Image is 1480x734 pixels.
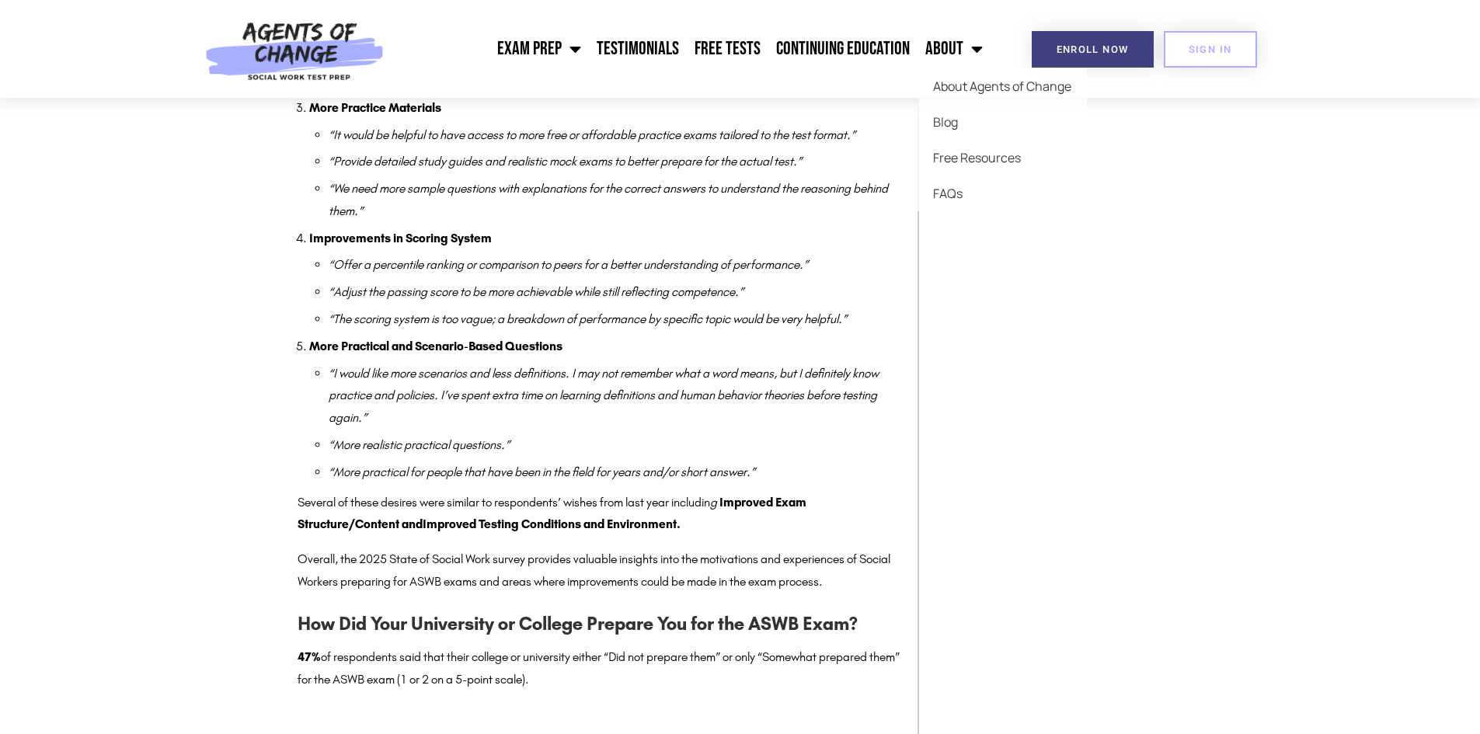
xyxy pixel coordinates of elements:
[1189,44,1232,54] span: SIGN IN
[329,284,743,299] em: “Adjust the passing score to be more achievable while still reflecting competence.”
[918,104,1087,140] a: Blog
[329,464,755,479] em: “More practical for people that have been in the field for years and/or short answer.”
[298,609,902,638] h3: How Did Your University or College Prepare You for the ASWB Exam?
[1164,31,1257,68] a: SIGN IN
[918,140,1087,176] a: Free Resources
[298,548,902,593] p: Overall, the 2025 State of Social Work survey provides valuable insights into the motivations and...
[329,181,888,218] em: “We need more sample questions with explanations for the correct answers to understand the reason...
[423,517,681,531] strong: Improved Testing Conditions and Environment.
[329,127,855,142] em: “It would be helpful to have access to more free or affordable practice exams tailored to the tes...
[918,68,1087,211] ul: About
[329,437,510,452] em: “More realistic practical questions.”
[329,366,879,426] em: “I would like more scenarios and less definitions. I may not remember what a word means, but I de...
[589,30,687,68] a: Testimonials
[710,495,717,510] em: g
[489,30,589,68] a: Exam Prep
[298,492,902,537] p: Several of these desires were similar to respondents’ wishes from last year includin
[918,176,1087,211] a: FAQs
[1057,44,1129,54] span: Enroll Now
[298,649,321,664] strong: 47%
[309,100,441,115] strong: More Practice Materials
[329,311,847,326] em: “The scoring system is too vague; a breakdown of performance by specific topic would be very help...
[329,154,802,169] em: “Provide detailed study guides and realistic mock exams to better prepare for the actual test.”
[298,646,902,691] p: of respondents said that their college or university either “Did not prepare them” or only “Somew...
[1032,31,1154,68] a: Enroll Now
[392,30,991,68] nav: Menu
[687,30,768,68] a: Free Tests
[329,257,808,272] em: “Offer a percentile ranking or comparison to peers for a better understanding of performance.”
[768,30,918,68] a: Continuing Education
[918,30,991,68] a: About
[309,339,562,353] strong: More Practical and Scenario-Based Questions
[918,68,1087,104] a: About Agents of Change
[309,231,492,245] strong: Improvements in Scoring System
